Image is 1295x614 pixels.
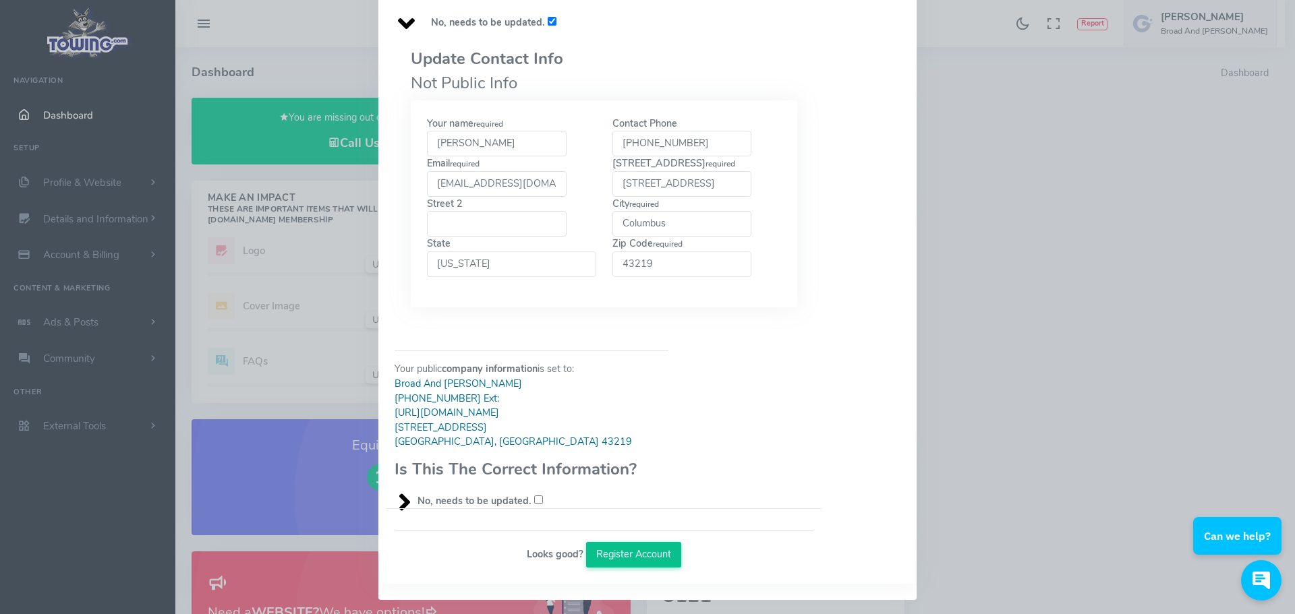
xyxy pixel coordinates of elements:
label: [STREET_ADDRESS] [612,156,752,197]
legend: Not Public Info [411,47,797,95]
input: Cityrequired [612,211,752,237]
b: No, needs to be updated. [418,494,531,508]
label: City [612,197,752,237]
small: required [473,119,503,129]
input: Emailrequired [427,171,567,197]
small: required [706,158,735,169]
select: State [427,251,596,277]
input: Your namerequired [427,131,567,156]
h3: Is This The Correct Information? [395,460,668,478]
blockquote: Broad And [PERSON_NAME] [PHONE_NUMBER] Ext: [URL][DOMAIN_NAME] [STREET_ADDRESS] [GEOGRAPHIC_DATA]... [395,377,668,450]
input: Contact Phone [612,131,752,156]
input: No, needs to be updated. [534,495,543,504]
b: Looks good? [527,547,583,561]
button: Register Account [586,542,682,567]
label: Email [427,156,567,197]
b: company information [442,362,538,375]
label: Your name [427,117,567,157]
label: State [427,237,596,277]
input: [STREET_ADDRESS]required [612,171,752,197]
small: required [629,199,659,210]
label: Street 2 [427,197,567,237]
input: No, needs to be updated. [548,17,556,26]
iframe: Conversations [1183,480,1295,614]
input: Zip Coderequired [612,251,752,277]
input: Street 2 [427,211,567,237]
small: required [653,239,683,249]
div: Your public is set to: [386,340,677,508]
label: Zip Code [612,237,752,277]
b: Update Contact Info [411,48,563,69]
b: No, needs to be updated. [431,16,545,29]
label: Contact Phone [612,117,752,157]
small: required [450,158,480,169]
